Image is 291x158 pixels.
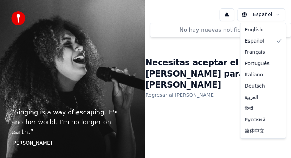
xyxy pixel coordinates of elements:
span: Español [245,38,264,45]
span: English [245,26,263,33]
span: العربية [245,94,258,101]
span: Italiano [245,71,263,78]
span: हिन्दी [245,105,253,112]
span: 简体中文 [245,128,265,135]
span: Русский [245,116,266,124]
span: Português [245,60,270,67]
span: Deutsch [245,83,265,90]
span: Français [245,49,265,56]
